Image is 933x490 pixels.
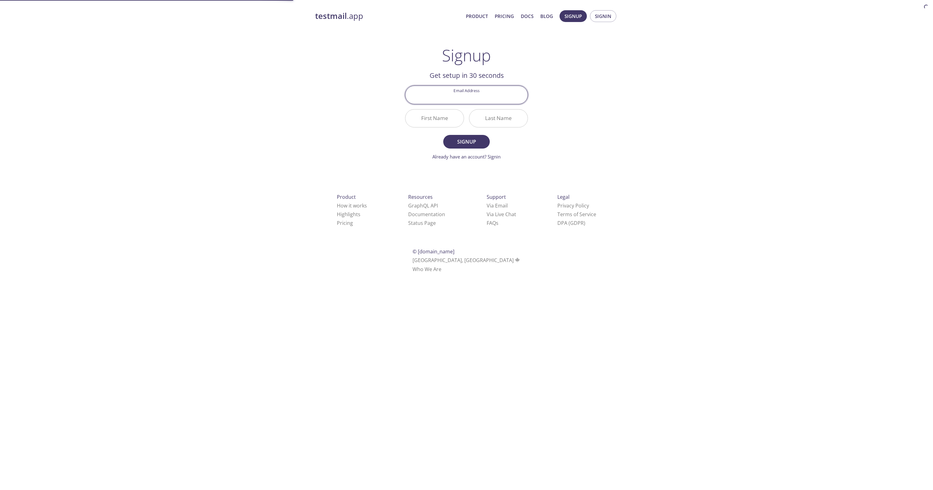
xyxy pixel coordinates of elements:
span: Signup [450,137,483,146]
a: Terms of Service [557,211,596,218]
a: Already have an account? Signin [432,154,501,160]
h1: Signup [442,46,491,65]
a: Docs [521,12,533,20]
span: Product [337,194,356,200]
span: Signin [595,12,611,20]
a: Pricing [495,12,514,20]
a: Via Live Chat [487,211,516,218]
a: Documentation [408,211,445,218]
button: Signup [443,135,490,149]
a: Blog [540,12,553,20]
span: s [496,220,498,226]
span: Legal [557,194,569,200]
a: FAQ [487,220,498,226]
span: Resources [408,194,433,200]
button: Signup [560,10,587,22]
button: Signin [590,10,616,22]
a: Via Email [487,202,508,209]
a: Privacy Policy [557,202,589,209]
a: testmail.app [315,11,461,21]
a: Who We Are [413,266,441,273]
h2: Get setup in 30 seconds [405,70,528,81]
a: GraphQL API [408,202,438,209]
a: Product [466,12,488,20]
a: Status Page [408,220,436,226]
span: [GEOGRAPHIC_DATA], [GEOGRAPHIC_DATA] [413,257,521,264]
a: Pricing [337,220,353,226]
strong: testmail [315,11,347,21]
a: DPA (GDPR) [557,220,585,226]
span: Support [487,194,506,200]
span: © [DOMAIN_NAME] [413,248,454,255]
span: Signup [565,12,582,20]
a: How it works [337,202,367,209]
a: Highlights [337,211,360,218]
